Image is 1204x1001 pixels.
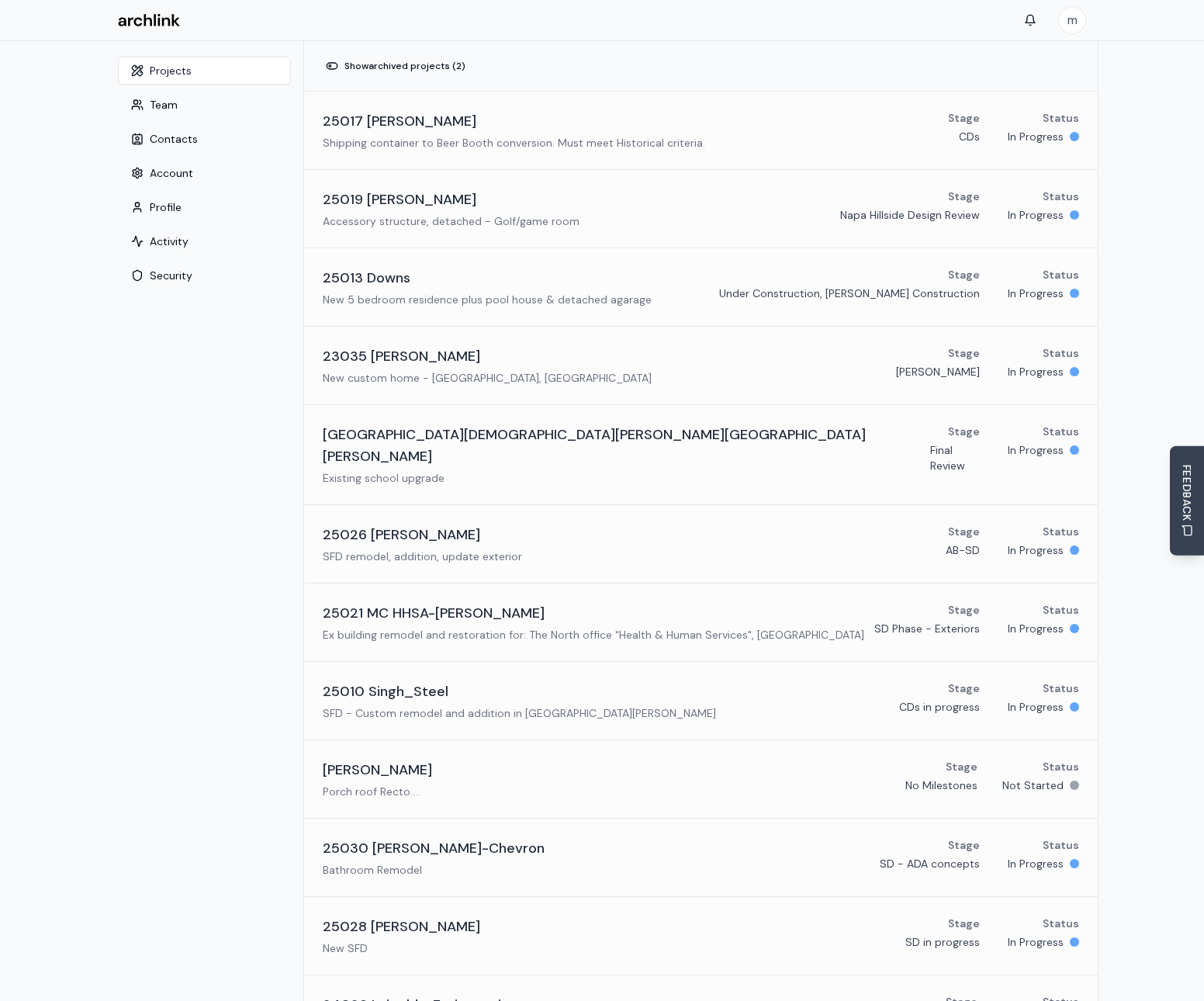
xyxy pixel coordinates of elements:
[948,345,980,361] p: Stage
[1008,442,1064,458] p: In Progress
[948,424,980,439] p: Stage
[323,424,930,467] h3: [GEOGRAPHIC_DATA][DEMOGRAPHIC_DATA][PERSON_NAME][GEOGRAPHIC_DATA][PERSON_NAME]
[323,267,410,289] h3: 25013 Downs
[948,837,980,853] p: Stage
[118,269,291,286] a: Security
[118,91,291,119] button: Team
[118,159,291,187] button: Account
[118,235,291,251] a: Activity
[118,227,291,255] button: Activity
[304,248,1098,326] a: 25013 DownsNew 5 bedroom residence plus pool house & detached agarageStageUnder Construction, [PE...
[1043,602,1079,618] p: Status
[323,784,432,799] p: Porch roof Recto....
[1043,759,1079,774] p: Status
[323,370,652,386] p: New custom home - [GEOGRAPHIC_DATA], [GEOGRAPHIC_DATA]
[880,856,980,871] p: SD - ADA concepts
[959,129,980,144] p: CDs
[1043,837,1079,853] p: Status
[948,602,980,618] p: Stage
[948,681,980,696] p: Stage
[323,292,652,307] p: New 5 bedroom residence plus pool house & detached agarage
[1008,542,1064,558] p: In Progress
[304,170,1098,248] a: 25019 [PERSON_NAME]Accessory structure, detached - Golf/game roomStageNapa Hillside Design Review...
[323,759,432,781] h3: [PERSON_NAME]
[323,189,476,210] h3: 25019 [PERSON_NAME]
[304,740,1098,818] a: [PERSON_NAME]Porch roof Recto....StageNo MilestonesStatusNot Started
[304,505,1098,583] a: 25026 [PERSON_NAME]SFD remodel, addition, update exteriorStageAB-SDStatusIn Progress
[1043,424,1079,439] p: Status
[304,92,1098,169] a: 25017 [PERSON_NAME]Shipping container to Beer Booth conversion. Must meet Historical criteria.Sta...
[323,213,580,229] p: Accessory structure, detached - Golf/game room
[1008,699,1064,715] p: In Progress
[118,14,180,27] img: Archlink
[946,542,980,558] p: AB-SD
[948,524,980,539] p: Stage
[304,897,1098,975] a: 25028 [PERSON_NAME]New SFDStageSD in progressStatusIn Progress
[1179,465,1195,521] span: FEEDBACK
[905,778,977,793] p: No Milestones
[948,189,980,204] p: Stage
[930,442,980,473] p: Final Review
[1008,364,1064,379] p: In Progress
[317,54,475,78] button: Showarchived projects (2)
[118,57,291,85] button: Projects
[948,916,980,931] p: Stage
[323,602,545,624] h3: 25021 MC HHSA-[PERSON_NAME]
[840,207,980,223] p: Napa Hillside Design Review
[1043,524,1079,539] p: Status
[323,862,545,878] p: Bathroom Remodel
[1170,446,1204,556] button: Send Feedback
[323,940,480,956] p: New SFD
[1008,934,1064,950] p: In Progress
[323,135,705,151] p: Shipping container to Beer Booth conversion. Must meet Historical criteria.
[323,110,476,132] h3: 25017 [PERSON_NAME]
[118,64,291,81] a: Projects
[323,549,522,564] p: SFD remodel, addition, update exterior
[323,470,930,486] p: Existing school upgrade
[1002,778,1064,793] p: Not Started
[1043,189,1079,204] p: Status
[118,167,291,183] a: Account
[1008,286,1064,301] p: In Progress
[323,916,480,937] h3: 25028 [PERSON_NAME]
[899,699,980,715] p: CDs in progress
[948,110,980,126] p: Stage
[118,193,291,221] button: Profile
[323,524,480,546] h3: 25026 [PERSON_NAME]
[118,99,291,115] a: Team
[323,705,716,721] p: SFD - Custom remodel and addition in [GEOGRAPHIC_DATA][PERSON_NAME]
[323,627,864,643] p: Ex building remodel and restoration for: The North office "Health & Human Services", [GEOGRAPHIC_...
[896,364,980,379] p: [PERSON_NAME]
[1008,856,1064,871] p: In Progress
[323,345,480,367] h3: 23035 [PERSON_NAME]
[874,621,980,636] p: SD Phase - Exteriors
[1043,681,1079,696] p: Status
[304,584,1098,661] a: 25021 MC HHSA-[PERSON_NAME]Ex building remodel and restoration for: The North office "Health & Hu...
[1043,267,1079,282] p: Status
[946,759,977,774] p: Stage
[304,405,1098,504] a: [GEOGRAPHIC_DATA][DEMOGRAPHIC_DATA][PERSON_NAME][GEOGRAPHIC_DATA][PERSON_NAME]Existing school upg...
[905,934,980,950] p: SD in progress
[1043,345,1079,361] p: Status
[1008,207,1064,223] p: In Progress
[118,201,291,217] a: Profile
[1043,110,1079,126] p: Status
[304,662,1098,739] a: 25010 Singh_SteelSFD - Custom remodel and addition in [GEOGRAPHIC_DATA][PERSON_NAME]StageCDs in p...
[719,286,980,301] p: Under Construction, [PERSON_NAME] Construction
[323,681,448,702] h3: 25010 Singh_Steel
[1043,916,1079,931] p: Status
[1059,7,1085,33] span: m
[1008,129,1064,144] p: In Progress
[1008,621,1064,636] p: In Progress
[304,327,1098,404] a: 23035 [PERSON_NAME]New custom home - [GEOGRAPHIC_DATA], [GEOGRAPHIC_DATA]Stage[PERSON_NAME]Status...
[118,133,291,149] a: Contacts
[118,262,291,289] button: Security
[304,819,1098,896] a: 25030 [PERSON_NAME]-ChevronBathroom RemodelStageSD - ADA conceptsStatusIn Progress
[948,267,980,282] p: Stage
[323,837,545,859] h3: 25030 [PERSON_NAME]-Chevron
[118,125,291,153] button: Contacts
